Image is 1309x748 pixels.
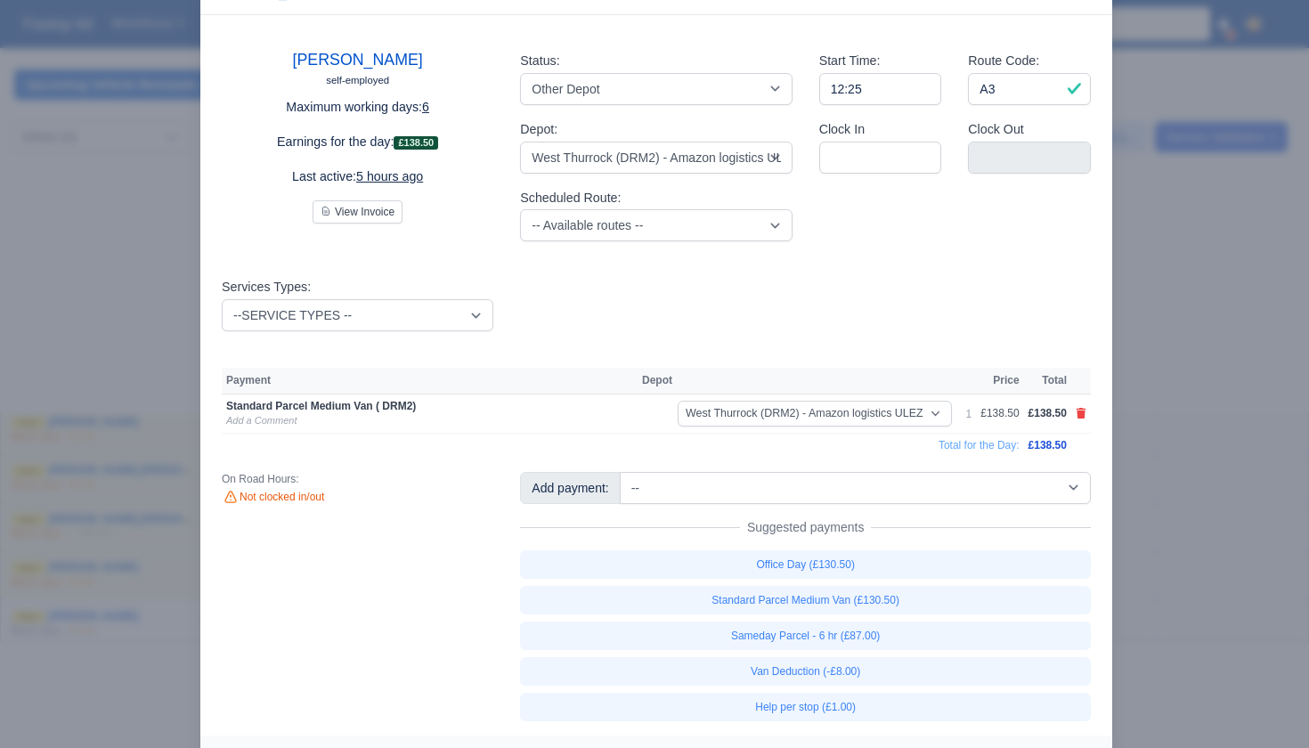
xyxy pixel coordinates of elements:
[313,200,402,224] button: View Invoice
[356,169,423,183] u: 5 hours ago
[222,97,493,118] p: Maximum working days:
[638,368,961,394] th: Depot
[326,75,389,85] small: self-employed
[520,586,1091,614] a: Standard Parcel Medium Van (£130.50)
[976,394,1023,434] td: £138.50
[1220,663,1309,748] iframe: Chat Widget
[226,399,627,413] div: Standard Parcel Medium Van ( DRM2)
[520,51,559,71] label: Status:
[520,472,620,504] div: Add payment:
[293,51,423,69] a: [PERSON_NAME]
[222,132,493,152] p: Earnings for the day:
[422,100,429,114] u: 6
[976,368,1023,394] th: Price
[394,136,438,150] span: £138.50
[520,188,621,208] label: Scheduled Route:
[222,368,638,394] th: Payment
[520,693,1091,721] a: Help per stop (£1.00)
[226,415,297,426] a: Add a Comment
[520,622,1091,650] a: Sameday Parcel - 6 hr (£87.00)
[819,119,865,140] label: Clock In
[1024,368,1071,394] th: Total
[222,490,493,506] div: Not clocked in/out
[819,51,881,71] label: Start Time:
[520,657,1091,686] a: Van Deduction (-£8.00)
[939,439,1020,451] span: Total for the Day:
[740,518,872,536] span: Suggested payments
[222,167,493,187] p: Last active:
[1028,439,1067,451] span: £138.50
[1028,407,1067,419] span: £138.50
[520,550,1091,579] a: Office Day (£130.50)
[968,119,1024,140] label: Clock Out
[520,119,557,140] label: Depot:
[968,51,1039,71] label: Route Code:
[966,407,972,421] div: 1
[222,472,493,486] div: On Road Hours:
[222,277,311,297] label: Services Types:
